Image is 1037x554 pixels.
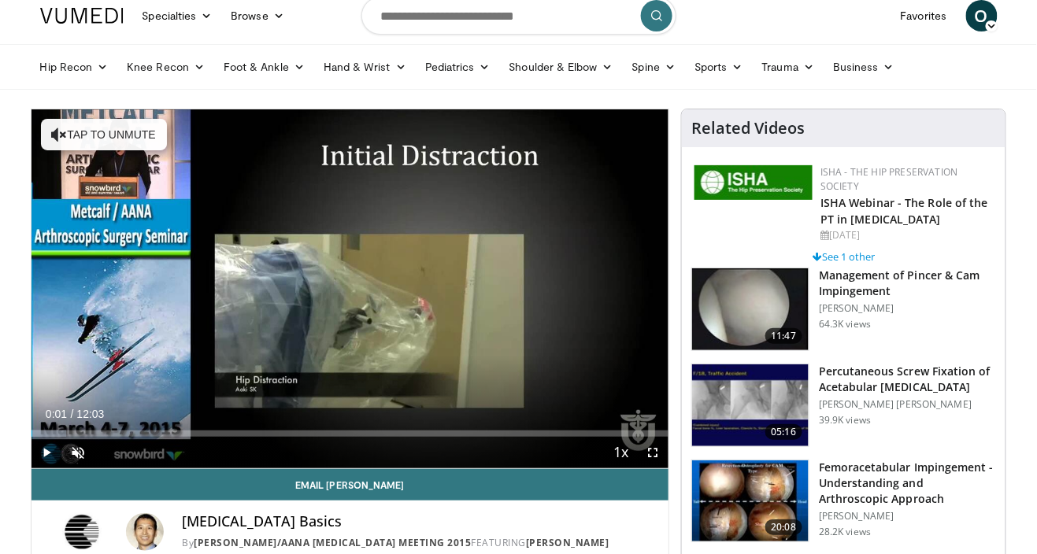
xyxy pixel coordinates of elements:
img: Avatar [126,513,164,551]
a: ISHA Webinar - The Role of the PT in [MEDICAL_DATA] [820,195,988,227]
div: By FEATURING [183,536,657,550]
span: / [71,408,74,420]
img: Metcalf/AANA Arthroscopic Surgery Meeting 2015 [44,513,120,551]
button: Tap to unmute [41,119,167,150]
h3: Management of Pincer & Cam Impingement [819,268,996,299]
a: Spine [623,51,685,83]
a: 11:47 Management of Pincer & Cam Impingement [PERSON_NAME] 64.3K views [691,268,996,351]
img: 410288_3.png.150x105_q85_crop-smart_upscale.jpg [692,460,809,542]
a: 05:16 Percutaneous Screw Fixation of Acetabular [MEDICAL_DATA] [PERSON_NAME] [PERSON_NAME] 39.9K ... [691,364,996,447]
h3: Femoracetabular Impingement - Understanding and Arthroscopic Approach [819,460,996,507]
a: [PERSON_NAME]/AANA [MEDICAL_DATA] Meeting 2015 [194,536,472,549]
div: [DATE] [820,228,993,242]
p: [PERSON_NAME] [PERSON_NAME] [819,398,996,411]
img: 134112_0000_1.png.150x105_q85_crop-smart_upscale.jpg [692,364,809,446]
img: 38483_0000_3.png.150x105_q85_crop-smart_upscale.jpg [692,268,809,350]
div: Progress Bar [31,430,669,437]
span: 12:03 [76,408,104,420]
a: 20:08 Femoracetabular Impingement - Understanding and Arthroscopic Approach [PERSON_NAME] 28.2K v... [691,460,996,543]
p: 39.9K views [819,414,871,427]
p: [PERSON_NAME] [819,302,996,315]
a: Foot & Ankle [214,51,314,83]
p: 28.2K views [819,526,871,538]
a: See 1 other [813,249,875,264]
a: Knee Recon [117,51,214,83]
button: Playback Rate [606,437,637,468]
button: Play [31,437,63,468]
button: Unmute [63,437,94,468]
a: Pediatrics [416,51,500,83]
h4: [MEDICAL_DATA] Basics [183,513,657,530]
p: [PERSON_NAME] [819,510,996,523]
a: Email [PERSON_NAME] [31,469,669,500]
span: 20:08 [765,519,803,535]
span: 11:47 [765,328,803,344]
button: Fullscreen [637,437,668,468]
a: [PERSON_NAME] [526,536,609,549]
img: VuMedi Logo [40,8,124,24]
a: Hip Recon [31,51,118,83]
a: Business [824,51,904,83]
h4: Related Videos [691,119,805,138]
a: Shoulder & Elbow [500,51,623,83]
p: 64.3K views [819,318,871,331]
h3: Percutaneous Screw Fixation of Acetabular [MEDICAL_DATA] [819,364,996,395]
span: 05:16 [765,424,803,440]
img: a9f71565-a949-43e5-a8b1-6790787a27eb.jpg.150x105_q85_autocrop_double_scale_upscale_version-0.2.jpg [694,165,813,200]
a: Hand & Wrist [314,51,416,83]
span: 0:01 [46,408,67,420]
a: Trauma [753,51,824,83]
a: ISHA - The Hip Preservation Society [820,165,958,193]
a: Sports [685,51,753,83]
video-js: Video Player [31,109,669,469]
